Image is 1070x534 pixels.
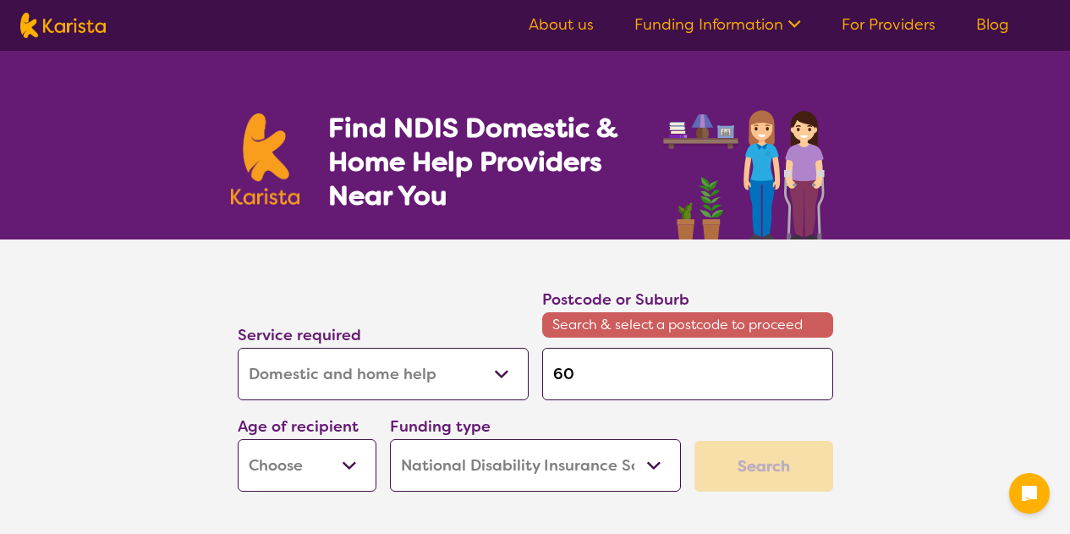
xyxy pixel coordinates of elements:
a: Blog [976,14,1009,35]
h1: Find NDIS Domestic & Home Help Providers Near You [328,111,641,212]
img: Karista logo [231,113,300,205]
label: Postcode or Suburb [542,289,689,310]
label: Funding type [390,416,491,437]
label: Age of recipient [238,416,359,437]
span: Search & select a postcode to proceed [542,312,833,338]
label: Service required [238,325,361,345]
a: Funding Information [634,14,801,35]
img: domestic-help [658,91,839,239]
a: For Providers [842,14,936,35]
img: Karista logo [20,13,106,38]
input: Type [542,348,833,400]
a: About us [529,14,594,35]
